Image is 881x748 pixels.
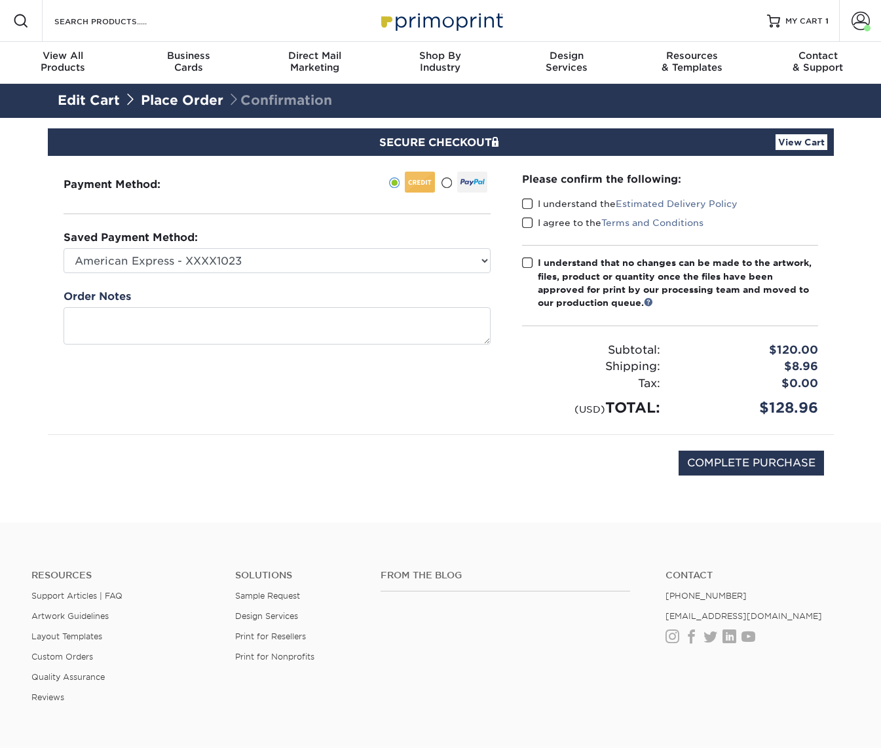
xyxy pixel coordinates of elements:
[679,451,824,476] input: COMPLETE PURCHASE
[31,631,102,641] a: Layout Templates
[629,42,755,84] a: Resources& Templates
[235,611,298,621] a: Design Services
[31,611,109,621] a: Artwork Guidelines
[377,42,503,84] a: Shop ByIndustry
[31,570,216,581] h4: Resources
[825,16,829,26] span: 1
[31,591,122,601] a: Support Articles | FAQ
[785,16,823,27] span: MY CART
[512,375,670,392] div: Tax:
[235,652,314,662] a: Print for Nonprofits
[235,591,300,601] a: Sample Request
[126,50,252,62] span: Business
[665,570,850,581] a: Contact
[670,358,828,375] div: $8.96
[53,13,181,29] input: SEARCH PRODUCTS.....
[665,611,822,621] a: [EMAIL_ADDRESS][DOMAIN_NAME]
[665,591,747,601] a: [PHONE_NUMBER]
[776,134,827,150] a: View Cart
[252,50,377,62] span: Direct Mail
[670,375,828,392] div: $0.00
[126,42,252,84] a: BusinessCards
[755,50,881,62] span: Contact
[377,50,503,73] div: Industry
[31,672,105,682] a: Quality Assurance
[574,403,605,415] small: (USD)
[504,50,629,62] span: Design
[64,289,131,305] label: Order Notes
[522,197,738,210] label: I understand the
[235,570,361,581] h4: Solutions
[522,216,703,229] label: I agree to the
[64,178,193,191] h3: Payment Method:
[126,50,252,73] div: Cards
[64,230,198,246] label: Saved Payment Method:
[512,397,670,419] div: TOTAL:
[522,172,818,187] div: Please confirm the following:
[670,397,828,419] div: $128.96
[381,570,630,581] h4: From the Blog
[252,42,377,84] a: Direct MailMarketing
[629,50,755,62] span: Resources
[377,50,503,62] span: Shop By
[235,631,306,641] a: Print for Resellers
[755,50,881,73] div: & Support
[227,92,332,108] span: Confirmation
[31,652,93,662] a: Custom Orders
[538,256,818,310] div: I understand that no changes can be made to the artwork, files, product or quantity once the file...
[629,50,755,73] div: & Templates
[616,198,738,209] a: Estimated Delivery Policy
[504,50,629,73] div: Services
[512,342,670,359] div: Subtotal:
[375,7,506,35] img: Primoprint
[504,42,629,84] a: DesignServices
[379,136,502,149] span: SECURE CHECKOUT
[755,42,881,84] a: Contact& Support
[141,92,223,108] a: Place Order
[58,92,120,108] a: Edit Cart
[31,692,64,702] a: Reviews
[512,358,670,375] div: Shipping:
[252,50,377,73] div: Marketing
[601,217,703,228] a: Terms and Conditions
[670,342,828,359] div: $120.00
